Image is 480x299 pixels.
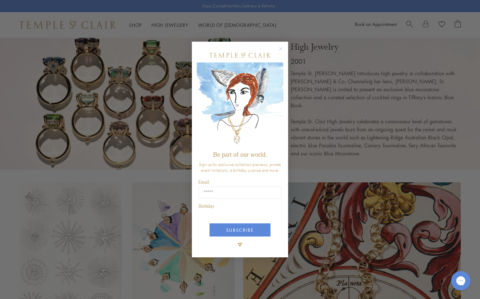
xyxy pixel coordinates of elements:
img: c4a9eb12-d91a-4d4a-8ee0-386386f4f338.jpeg [197,62,283,148]
img: Temple St. Clair [210,53,270,58]
span: Sign up for exclusive collection previews, private event invitations, a birthday surprise and more. [199,162,281,173]
span: Be part of our world. [213,151,267,158]
button: Close dialog [280,48,288,56]
button: SUBSCRIBE [210,223,270,237]
span: Email [198,180,209,185]
iframe: Gorgias live chat messenger [448,269,474,293]
input: Email [199,187,281,199]
img: TSC [234,238,246,251]
span: Birthday [199,204,214,209]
